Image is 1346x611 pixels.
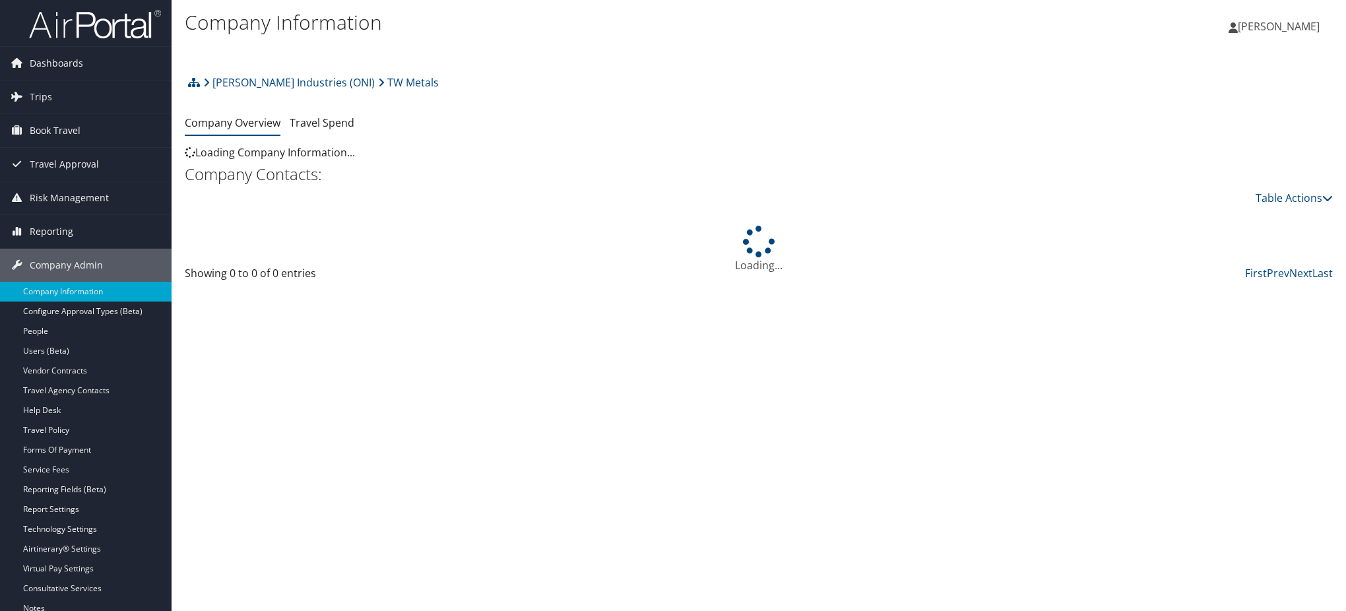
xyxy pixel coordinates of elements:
a: First [1245,266,1267,280]
a: TW Metals [378,69,439,96]
span: Book Travel [30,114,80,147]
span: Dashboards [30,47,83,80]
a: Travel Spend [290,115,354,130]
a: Last [1312,266,1333,280]
span: Risk Management [30,181,109,214]
img: airportal-logo.png [29,9,161,40]
span: Travel Approval [30,148,99,181]
div: Loading... [185,226,1333,273]
span: Company Admin [30,249,103,282]
a: Company Overview [185,115,280,130]
h1: Company Information [185,9,950,36]
span: Loading Company Information... [185,145,355,160]
a: Next [1289,266,1312,280]
span: [PERSON_NAME] [1238,19,1320,34]
a: Table Actions [1256,191,1333,205]
span: Trips [30,80,52,113]
h2: Company Contacts: [185,163,1333,185]
div: Showing 0 to 0 of 0 entries [185,265,457,288]
a: [PERSON_NAME] [1229,7,1333,46]
span: Reporting [30,215,73,248]
a: Prev [1267,266,1289,280]
a: [PERSON_NAME] Industries (ONI) [203,69,375,96]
